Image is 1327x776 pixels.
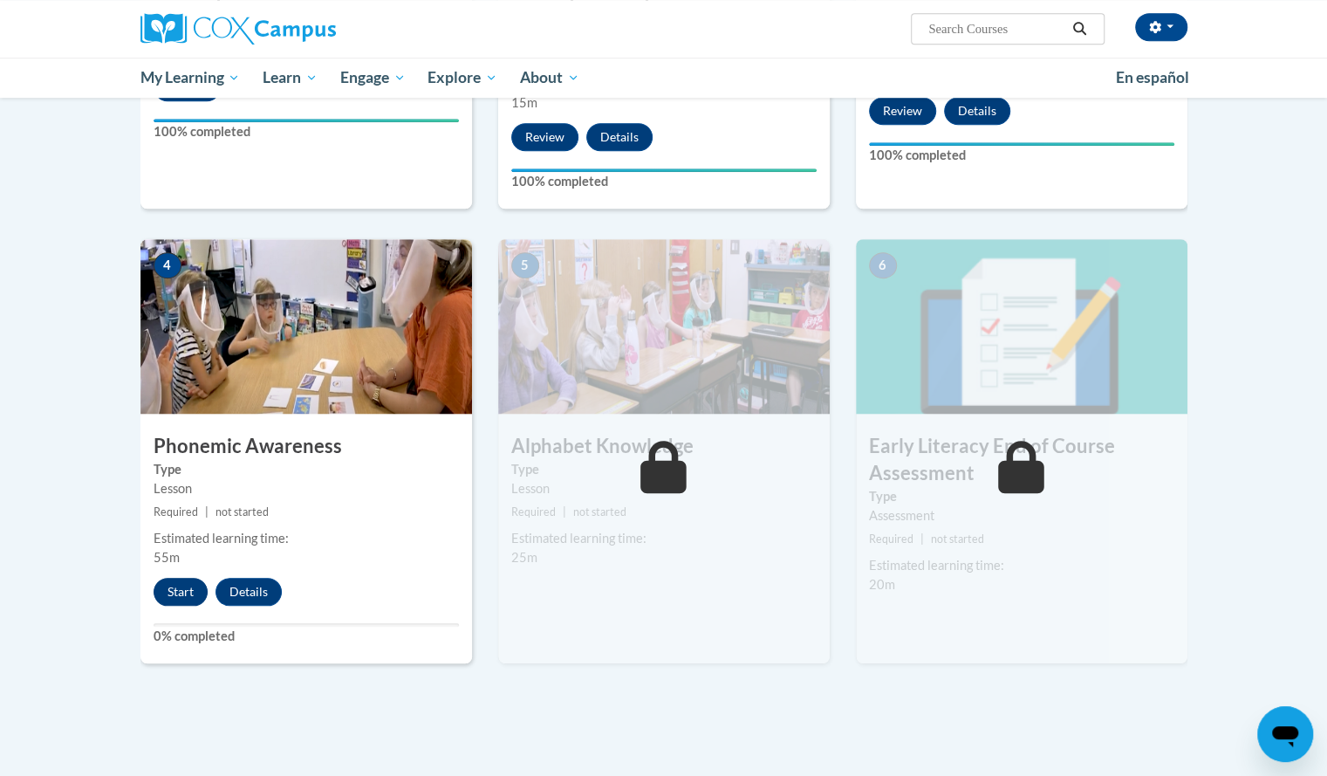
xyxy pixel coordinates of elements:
div: Main menu [114,58,1214,98]
span: | [205,505,209,518]
span: Required [869,532,913,546]
div: Assessment [869,506,1174,525]
span: not started [573,505,626,518]
div: Your progress [154,119,459,122]
span: Required [154,505,198,518]
div: Your progress [869,142,1174,146]
input: Search Courses [927,18,1066,39]
a: Cox Campus [140,13,472,45]
span: My Learning [140,67,240,88]
button: Account Settings [1135,13,1187,41]
button: Details [215,578,282,606]
span: 20m [869,577,895,592]
label: Type [869,487,1174,506]
button: Details [586,123,653,151]
label: 100% completed [869,146,1174,165]
div: Lesson [154,479,459,498]
button: Review [511,123,578,151]
span: Engage [340,67,406,88]
iframe: Button to launch messaging window [1257,706,1313,762]
h3: Alphabet Knowledge [498,433,830,460]
span: 15m [511,95,537,110]
span: not started [931,532,984,546]
img: Course Image [856,239,1187,414]
a: En español [1105,59,1200,96]
span: 5 [511,252,539,278]
button: Search [1066,18,1092,39]
span: 25m [511,550,537,565]
span: 55m [154,550,180,565]
div: Estimated learning time: [869,556,1174,575]
a: Engage [329,58,417,98]
button: Start [154,578,208,606]
img: Cox Campus [140,13,336,45]
label: Type [154,460,459,479]
a: My Learning [129,58,252,98]
div: Lesson [511,479,817,498]
span: not started [215,505,269,518]
label: 100% completed [154,122,459,141]
div: Estimated learning time: [154,529,459,548]
span: En español [1116,68,1189,86]
div: Your progress [511,168,817,172]
label: 100% completed [511,172,817,191]
a: Learn [251,58,329,98]
span: | [920,532,924,546]
span: Learn [263,67,318,88]
label: 0% completed [154,627,459,646]
span: 4 [154,252,181,278]
span: Required [511,505,556,518]
button: Review [869,97,936,125]
div: Estimated learning time: [511,529,817,548]
button: Details [944,97,1010,125]
span: 6 [869,252,897,278]
span: | [563,505,566,518]
span: About [520,67,579,88]
h3: Phonemic Awareness [140,433,472,460]
a: About [509,58,591,98]
label: Type [511,460,817,479]
a: Explore [416,58,509,98]
h3: Early Literacy End of Course Assessment [856,433,1187,487]
img: Course Image [498,239,830,414]
img: Course Image [140,239,472,414]
span: Explore [428,67,497,88]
